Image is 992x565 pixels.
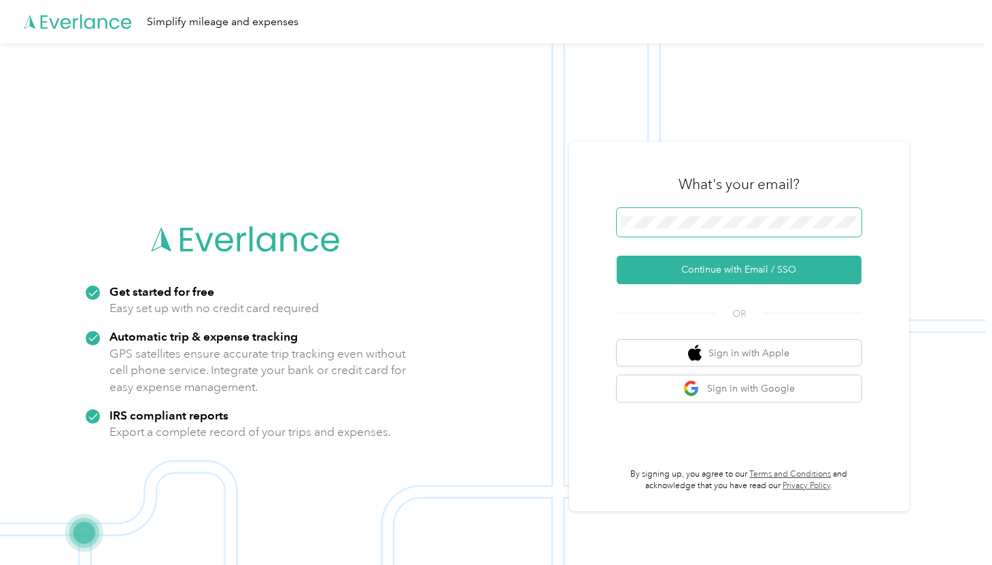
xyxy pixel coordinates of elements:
img: apple logo [688,345,702,362]
button: apple logoSign in with Apple [617,340,861,366]
button: google logoSign in with Google [617,375,861,402]
p: GPS satellites ensure accurate trip tracking even without cell phone service. Integrate your bank... [109,345,407,396]
div: Simplify mileage and expenses [147,14,298,31]
h3: What's your email? [679,175,800,194]
a: Privacy Policy [783,481,831,491]
span: OR [715,307,763,321]
img: google logo [683,380,700,397]
a: Terms and Conditions [749,469,831,479]
p: Easy set up with no credit card required [109,300,319,317]
strong: IRS compliant reports [109,408,228,422]
button: Continue with Email / SSO [617,256,861,284]
p: By signing up, you agree to our and acknowledge that you have read our . [617,468,861,492]
strong: Automatic trip & expense tracking [109,329,298,343]
p: Export a complete record of your trips and expenses. [109,424,391,441]
strong: Get started for free [109,284,214,298]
